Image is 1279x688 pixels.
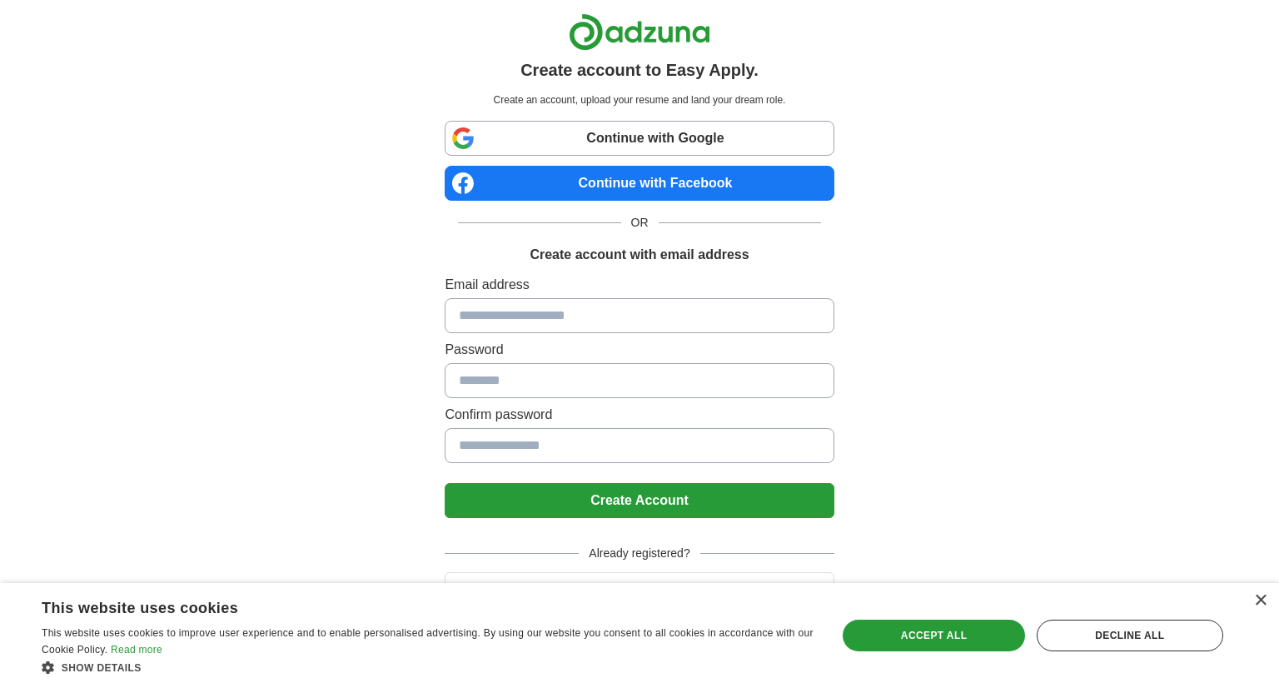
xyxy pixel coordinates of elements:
a: Login [445,582,834,596]
span: Already registered? [579,545,699,562]
p: Create an account, upload your resume and land your dream role. [448,92,830,107]
div: Decline all [1037,620,1223,651]
button: Login [445,572,834,607]
h1: Create account to Easy Apply. [520,57,759,82]
label: Email address [445,275,834,295]
h1: Create account with email address [530,245,749,265]
div: Accept all [843,620,1024,651]
a: Continue with Facebook [445,166,834,201]
label: Confirm password [445,405,834,425]
div: Show details [42,659,814,676]
div: This website uses cookies [42,593,772,618]
div: Close [1254,595,1267,607]
span: Show details [62,662,142,674]
span: OR [621,214,659,232]
label: Password [445,340,834,360]
img: Adzuna logo [569,13,710,51]
span: This website uses cookies to improve user experience and to enable personalised advertising. By u... [42,627,814,656]
a: Continue with Google [445,121,834,156]
button: Create Account [445,483,834,518]
a: Read more, opens a new window [111,644,162,656]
